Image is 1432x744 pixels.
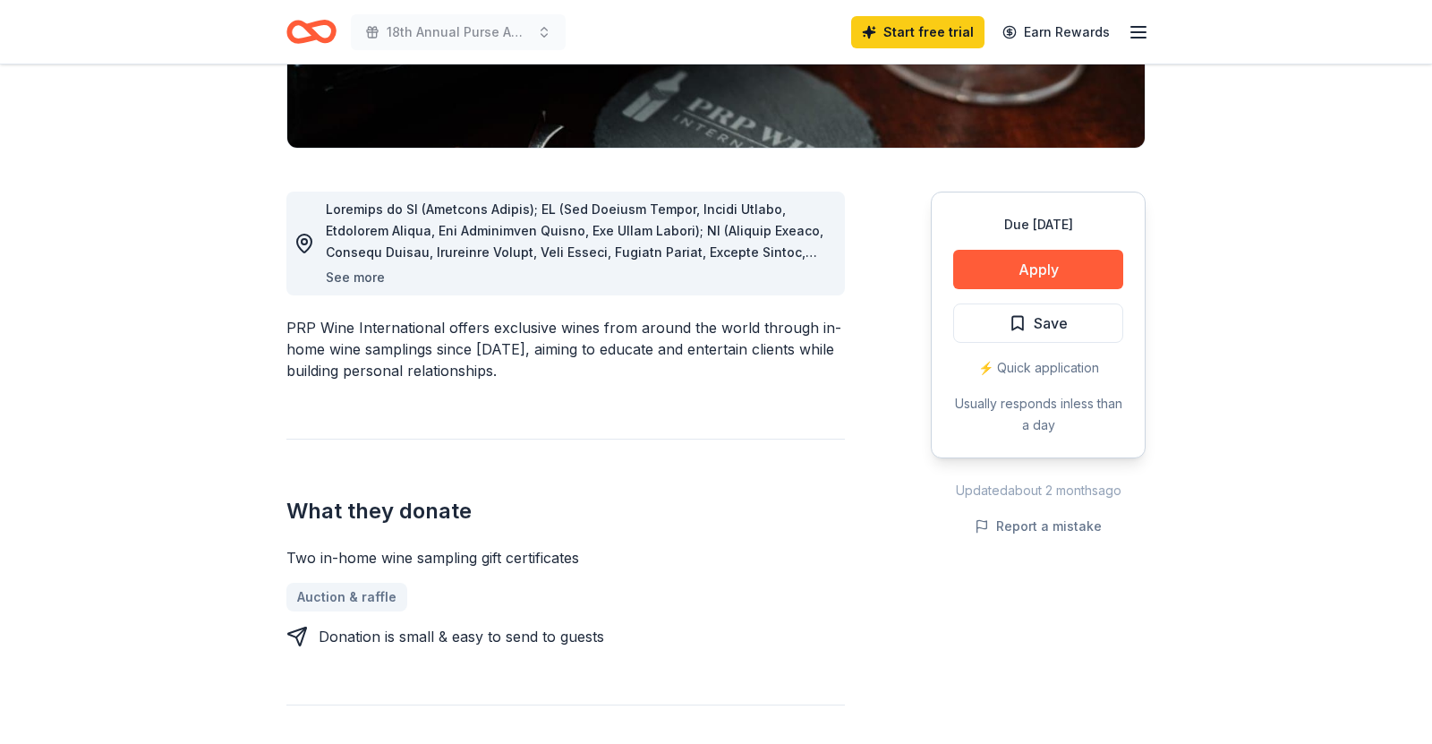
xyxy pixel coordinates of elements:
div: Donation is small & easy to send to guests [319,626,604,647]
div: ⚡️ Quick application [953,357,1123,379]
button: Save [953,304,1123,343]
span: 18th Annual Purse Auction [387,21,530,43]
button: 18th Annual Purse Auction [351,14,566,50]
button: Report a mistake [975,516,1102,537]
span: Save [1034,312,1068,335]
a: Earn Rewards [992,16,1121,48]
button: See more [326,267,385,288]
h2: What they donate [286,497,845,526]
a: Auction & raffle [286,583,407,611]
a: Home [286,11,337,53]
a: Start free trial [851,16,984,48]
div: Usually responds in less than a day [953,393,1123,436]
span: Loremips do SI (Ametcons Adipis); EL (Sed Doeiusm Tempor, Incidi Utlabo, Etdolorem Aliqua, Eni Ad... [326,201,831,711]
div: Two in-home wine sampling gift certificates [286,547,845,569]
button: Apply [953,250,1123,289]
div: Due [DATE] [953,214,1123,235]
div: PRP Wine International offers exclusive wines from around the world through in-home wine sampling... [286,317,845,381]
div: Updated about 2 months ago [931,480,1146,501]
